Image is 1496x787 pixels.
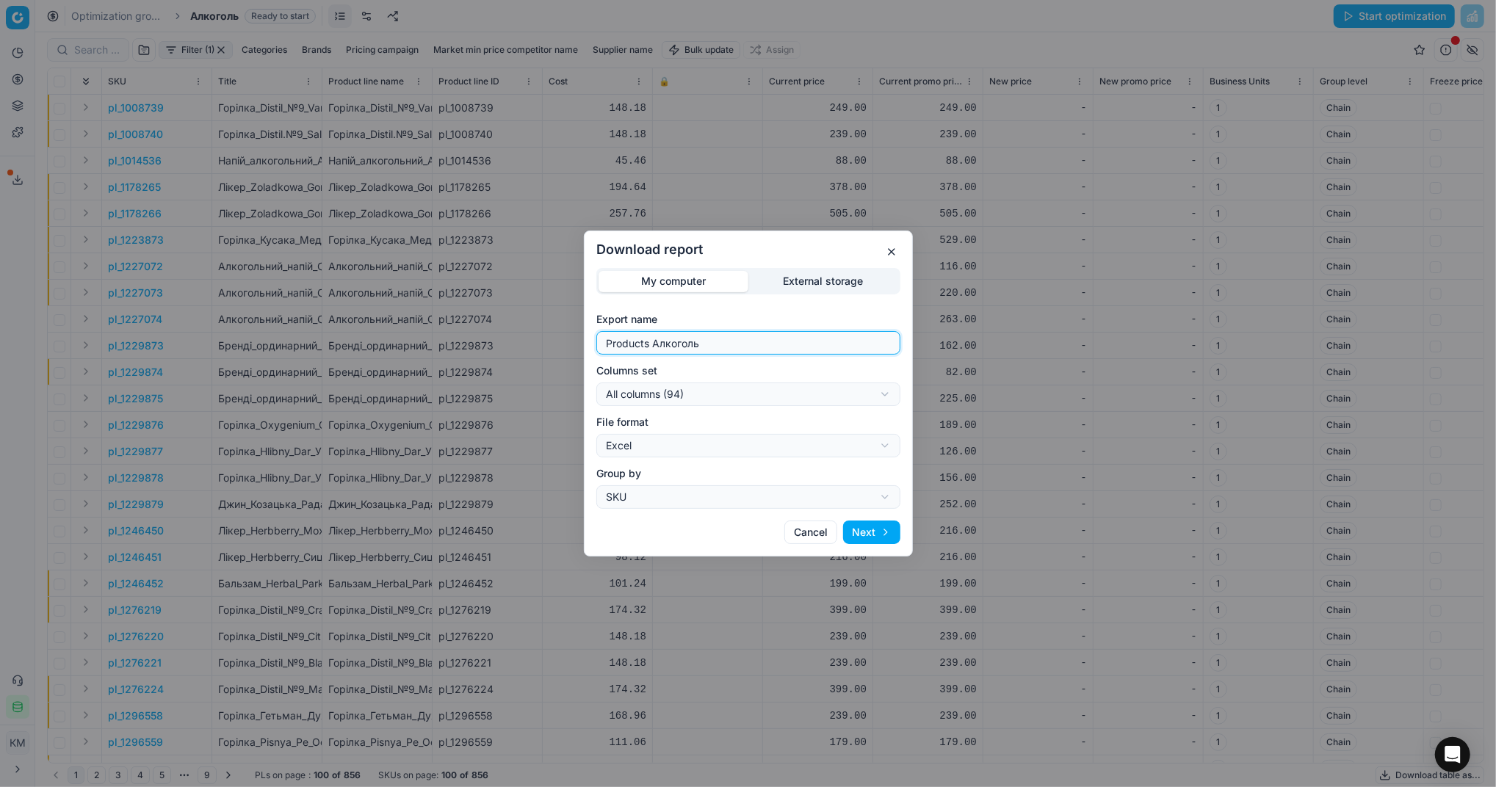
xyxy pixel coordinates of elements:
[843,521,900,544] button: Next
[748,271,898,292] button: External storage
[596,312,900,327] label: Export name
[599,271,748,292] button: My computer
[596,466,900,481] label: Group by
[596,415,900,429] label: File format
[784,521,837,544] button: Cancel
[596,363,900,378] label: Columns set
[596,243,900,256] h2: Download report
